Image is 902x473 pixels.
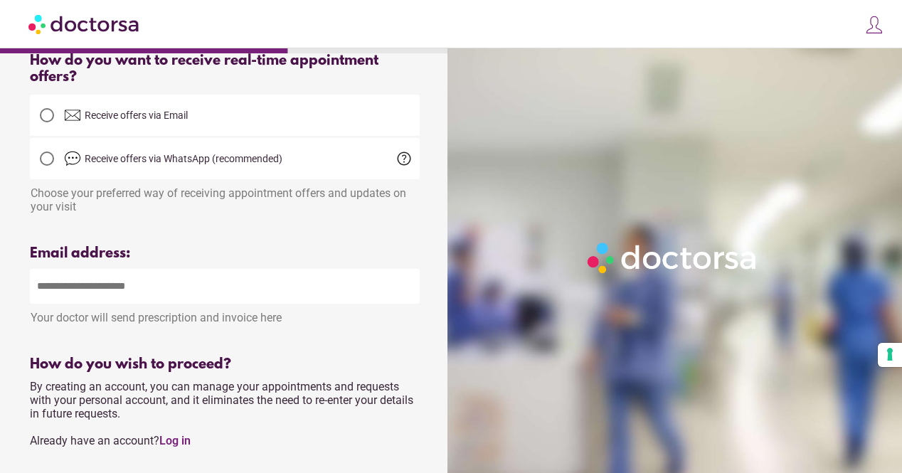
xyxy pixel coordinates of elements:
[159,434,191,447] a: Log in
[864,15,884,35] img: icons8-customer-100.png
[30,53,420,85] div: How do you want to receive real-time appointment offers?
[64,107,81,124] img: email
[85,110,188,121] span: Receive offers via Email
[85,153,282,164] span: Receive offers via WhatsApp (recommended)
[28,8,141,40] img: Doctorsa.com
[30,245,420,262] div: Email address:
[396,150,413,167] span: help
[30,356,420,373] div: How do you wish to proceed?
[30,304,420,324] div: Your doctor will send prescription and invoice here
[583,238,763,278] img: Logo-Doctorsa-trans-White-partial-flat.png
[30,179,420,213] div: Choose your preferred way of receiving appointment offers and updates on your visit
[878,343,902,367] button: Your consent preferences for tracking technologies
[64,150,81,167] img: chat
[30,380,413,447] span: By creating an account, you can manage your appointments and requests with your personal account,...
